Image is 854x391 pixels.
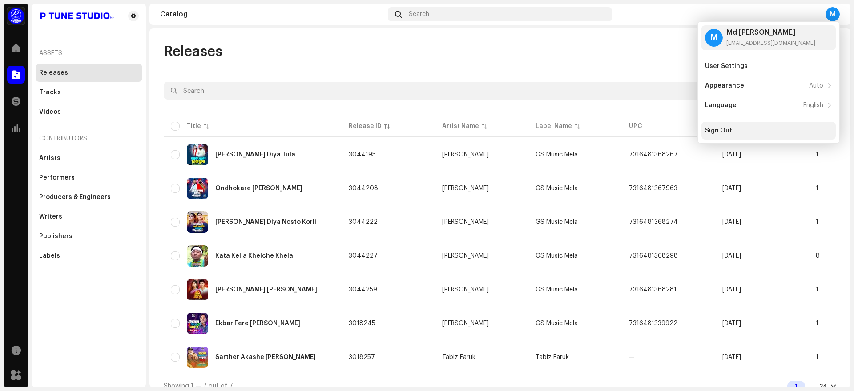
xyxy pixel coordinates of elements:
span: 3044227 [349,253,378,259]
div: Tracks [39,89,61,96]
div: Publishers [39,233,73,240]
span: 7316481368274 [629,219,678,225]
div: [PERSON_NAME] [442,320,489,327]
re-m-nav-item: Publishers [36,227,142,245]
span: — [629,354,635,360]
input: Search [164,82,744,100]
re-m-nav-item: User Settings [701,57,836,75]
img: de8a9f1f-512c-42c9-a025-92a8c06d5f29 [187,279,208,300]
div: Sign Out [705,127,732,134]
div: Artists [39,155,60,162]
div: [PERSON_NAME] [442,185,489,192]
span: Oct 4, 2025 [722,287,741,293]
span: Tabiz Faruk [442,354,521,360]
re-m-nav-item: Artists [36,149,142,167]
div: Performers [39,174,75,181]
re-a-nav-header: Contributors [36,128,142,149]
re-m-nav-item: Producers & Engineers [36,188,142,206]
re-m-nav-item: Videos [36,103,142,121]
img: 8aab75db-2eca-4dd6-9468-78ee5ca52309 [187,144,208,165]
span: Sep 27, 2025 [722,354,741,360]
div: Releases [39,69,68,76]
div: [EMAIL_ADDRESS][DOMAIN_NAME] [726,40,815,47]
div: Ekbar Fere Esho [215,320,300,327]
span: Oct 4, 2025 [722,253,741,259]
div: M [826,7,840,21]
div: Auto [809,82,823,89]
div: [PERSON_NAME] [442,219,489,225]
span: Rashed Zaman [442,287,521,293]
div: Tabiz Faruk [442,354,475,360]
re-m-nav-item: Performers [36,169,142,187]
re-m-nav-item: Releases [36,64,142,82]
span: 7316481367963 [629,185,677,192]
span: Oct 4, 2025 [722,152,741,158]
span: Releases [164,43,222,60]
div: [PERSON_NAME] [442,253,489,259]
span: GS Music Mela [536,152,578,158]
div: Nake Kane Diya Tula [215,152,295,158]
span: 7316481368281 [629,287,677,293]
span: GS Music Mela [536,320,578,327]
span: Search [409,11,429,18]
img: 37e38903-5ada-4980-9989-4790dbe3c241 [187,178,208,199]
re-m-nav-item: Language [701,96,836,114]
div: [PERSON_NAME] [442,152,489,158]
div: Appearance [705,82,744,89]
div: Producers & Engineers [39,194,111,201]
re-m-nav-item: Tracks [36,84,142,101]
div: Videos [39,108,61,116]
img: a1dd4b00-069a-4dd5-89ed-38fbdf7e908f [7,7,25,25]
div: Title [187,122,201,131]
div: Kosto Diya Nosto Korli [215,219,316,225]
span: 7316481368298 [629,253,678,259]
re-m-nav-item: Writers [36,208,142,226]
span: 3018257 [349,354,375,360]
img: 4a01500c-8103-42f4-b7f9-01936f9e99d0 [39,11,114,21]
span: Raju Mondol [442,152,521,158]
span: 3044208 [349,185,378,192]
div: Writers [39,213,62,220]
img: e2dd40a9-5069-4e75-ae96-6fd26102afd5 [187,313,208,334]
div: [PERSON_NAME] [442,287,489,293]
span: GS Music Mela [536,185,578,192]
div: Artist Name [442,122,479,131]
span: 7316481368267 [629,152,678,158]
re-m-nav-item: Appearance [701,77,836,95]
img: e9012eba-d6b9-4c89-a2f9-73ce12c14b1f [187,347,208,368]
div: Label Name [536,122,572,131]
div: Release ID [349,122,382,131]
img: b06bd8a0-6152-48ae-8c1b-1b072ccbbf51 [187,245,208,267]
div: Md [PERSON_NAME] [726,29,815,36]
span: 3044195 [349,152,376,158]
span: 3018245 [349,320,375,327]
div: Kon Gramer Maiya Tumi [215,287,317,293]
div: Catalog [160,11,384,18]
span: 7316481339922 [629,320,677,327]
span: 3044222 [349,219,378,225]
span: GS Music Mela [536,253,578,259]
span: Tabiz Faruk [536,354,569,360]
span: Emon Khan [442,320,521,327]
span: Mintu Sarker [442,253,521,259]
div: M [705,29,723,47]
div: Ondhokare Sresty Tomar [215,185,302,192]
span: GS Music Mela [536,219,578,225]
div: User Settings [705,63,748,70]
div: Kata Kella Khelche Khela [215,253,293,259]
span: Raju Mondol [442,185,521,192]
re-a-nav-header: Assets [36,43,142,64]
span: Garib Shiraj [442,219,521,225]
img: 4df85388-e806-4927-9102-c7246f0cfeac [187,211,208,233]
span: Oct 4, 2025 [722,219,741,225]
span: Sep 27, 2025 [722,320,741,327]
div: Labels [39,252,60,259]
span: Oct 4, 2025 [722,185,741,192]
div: 24 [819,383,827,390]
span: Showing 1 — 7 out of 7 [164,383,233,389]
div: Sarther Akashe Sokun Ure [215,354,316,360]
div: Language [705,102,737,109]
div: English [803,102,823,109]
